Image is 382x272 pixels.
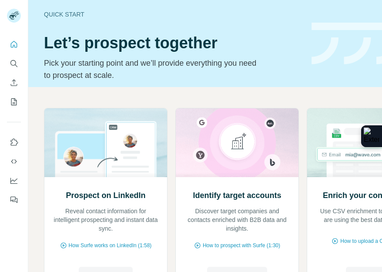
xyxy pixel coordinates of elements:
[7,56,21,71] button: Search
[66,189,145,201] h2: Prospect on LinkedIn
[53,207,158,233] p: Reveal contact information for intelligent prospecting and instant data sync.
[44,108,168,177] img: Prospect on LinkedIn
[203,242,280,249] span: How to prospect with Surfe (1:30)
[7,37,21,52] button: Quick start
[7,192,21,208] button: Feedback
[44,57,262,81] p: Pick your starting point and we’ll provide everything you need to prospect at scale.
[364,128,379,145] img: Extension Icon
[69,242,152,249] span: How Surfe works on LinkedIn (1:58)
[175,108,299,177] img: Identify target accounts
[7,154,21,169] button: Use Surfe API
[44,34,301,52] h1: Let’s prospect together
[184,207,290,233] p: Discover target companies and contacts enriched with B2B data and insights.
[7,173,21,188] button: Dashboard
[7,94,21,110] button: My lists
[7,75,21,91] button: Enrich CSV
[44,10,301,19] div: Quick start
[7,134,21,150] button: Use Surfe on LinkedIn
[193,189,281,201] h2: Identify target accounts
